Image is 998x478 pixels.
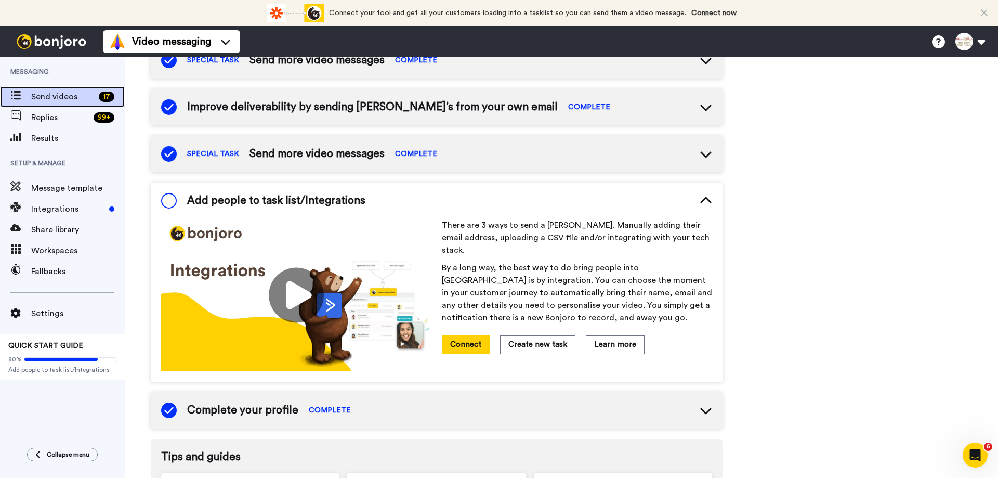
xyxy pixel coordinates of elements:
div: animation [267,4,324,22]
span: COMPLETE [395,55,437,66]
img: 3fce6b6b7933381e858eea1b2f74dfb4.jpg [161,219,431,371]
span: Collapse menu [47,450,89,459]
span: Connect your tool and get all your customers loading into a tasklist so you can send them a video... [329,9,686,17]
a: Connect now [691,9,737,17]
button: Collapse menu [27,448,98,461]
span: Improve deliverability by sending [PERSON_NAME]’s from your own email [187,99,558,115]
button: Connect [442,335,490,354]
p: There are 3 ways to send a [PERSON_NAME]. Manually adding their email address, uploading a CSV fi... [442,219,712,256]
div: 99 + [94,112,114,123]
div: 17 [99,92,114,102]
span: SPECIAL TASK [187,55,239,66]
span: Message template [31,182,125,195]
span: Add people to task list/Integrations [187,193,365,209]
span: Tips and guides [161,449,712,465]
span: Complete your profile [187,403,298,418]
span: Send videos [31,91,95,103]
img: vm-color.svg [109,33,126,50]
button: Create new task [500,335,575,354]
span: Results [31,132,125,145]
img: bj-logo-header-white.svg [12,34,90,49]
span: SPECIAL TASK [187,149,239,159]
span: 6 [984,443,992,451]
span: Replies [31,111,89,124]
span: Share library [31,224,125,236]
span: Workspaces [31,244,125,257]
span: COMPLETE [309,405,351,416]
span: Fallbacks [31,265,125,278]
span: Settings [31,307,125,320]
span: Add people to task list/Integrations [8,366,116,374]
span: QUICK START GUIDE [8,342,83,350]
span: COMPLETE [568,102,610,112]
button: Learn more [586,335,645,354]
iframe: Intercom live chat [963,443,988,468]
span: Integrations [31,203,105,215]
span: 80% [8,355,22,364]
span: COMPLETE [395,149,437,159]
span: Send more video messages [249,146,385,162]
span: Send more video messages [249,53,385,68]
p: By a long way, the best way to do bring people into [GEOGRAPHIC_DATA] is by integration. You can ... [442,262,712,324]
span: Video messaging [132,34,211,49]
